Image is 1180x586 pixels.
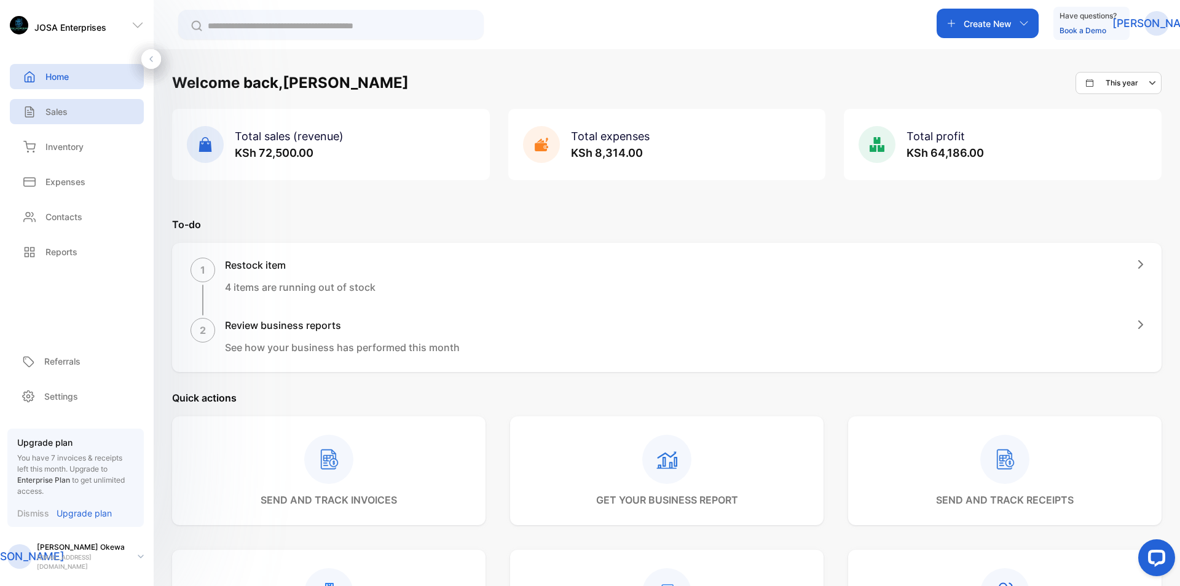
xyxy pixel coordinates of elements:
p: Settings [44,390,78,403]
p: 2 [200,323,206,338]
h1: Restock item [225,258,376,272]
p: send and track receipts [936,493,1074,507]
p: JOSA Enterprises [34,21,106,34]
p: Referrals [44,355,81,368]
iframe: LiveChat chat widget [1128,534,1180,586]
p: This year [1106,77,1138,89]
p: Quick actions [172,390,1162,405]
p: Reports [45,245,77,258]
p: Home [45,70,69,83]
button: Create New [937,9,1039,38]
img: logo [10,16,28,34]
p: See how your business has performed this month [225,340,460,355]
p: Dismiss [17,507,49,520]
p: Inventory [45,140,84,153]
p: Upgrade plan [57,507,112,520]
span: Total sales (revenue) [235,130,344,143]
span: Total profit [907,130,965,143]
h1: Review business reports [225,318,460,333]
p: Create New [964,17,1012,30]
p: send and track invoices [261,493,397,507]
p: Contacts [45,210,82,223]
span: KSh 8,314.00 [571,146,643,159]
a: Upgrade plan [49,507,112,520]
h1: Welcome back, [PERSON_NAME] [172,72,409,94]
span: Upgrade to to get unlimited access. [17,464,125,496]
p: 1 [200,263,205,277]
a: Book a Demo [1060,26,1106,35]
span: Total expenses [571,130,650,143]
p: Sales [45,105,68,118]
button: [PERSON_NAME] [1144,9,1169,38]
p: You have 7 invoices & receipts left this month. [17,453,134,497]
p: get your business report [596,493,738,507]
p: Expenses [45,175,85,188]
span: Enterprise Plan [17,475,70,485]
p: To-do [172,217,1162,232]
button: This year [1076,72,1162,94]
p: Upgrade plan [17,436,134,449]
span: KSh 64,186.00 [907,146,984,159]
span: KSh 72,500.00 [235,146,313,159]
p: [EMAIL_ADDRESS][DOMAIN_NAME] [37,553,128,571]
p: 4 items are running out of stock [225,280,376,295]
p: [PERSON_NAME] Okewa [37,542,128,553]
p: Have questions? [1060,10,1117,22]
